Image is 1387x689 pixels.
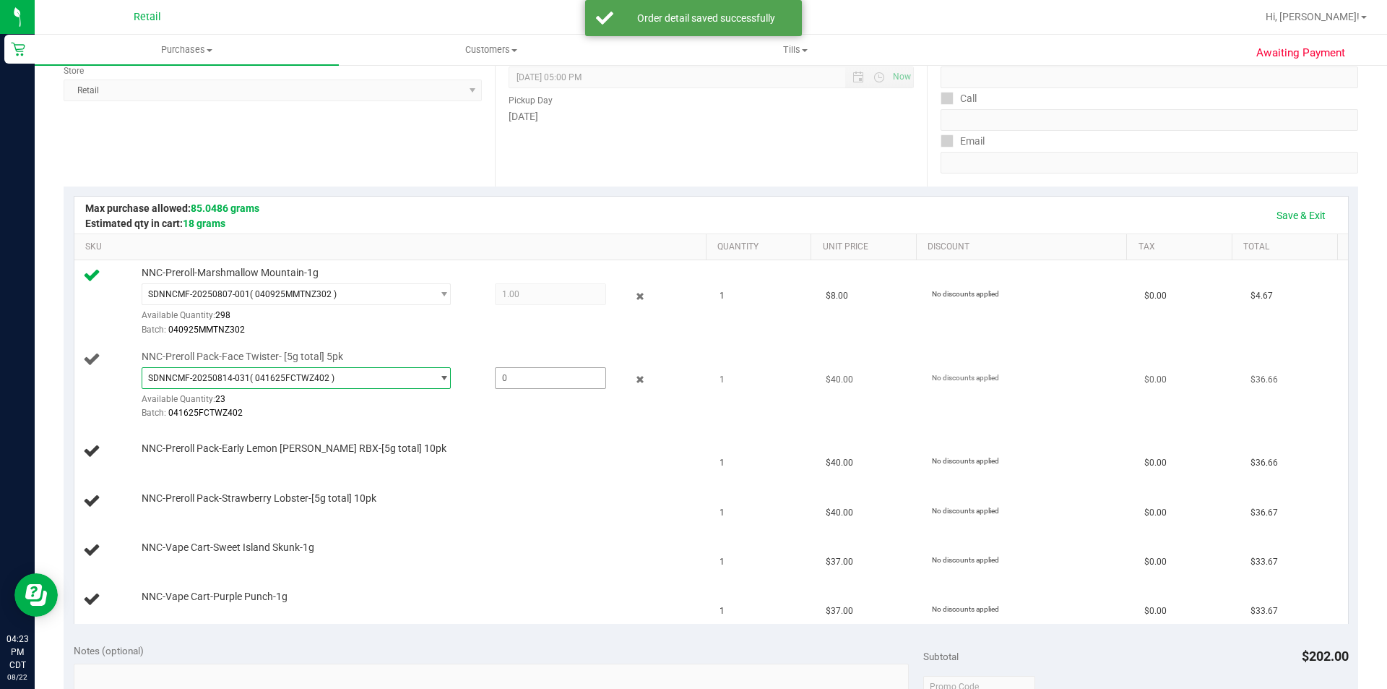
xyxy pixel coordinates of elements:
span: $0.00 [1144,373,1167,387]
span: Notes (optional) [74,645,144,656]
span: 298 [215,310,230,320]
a: Purchases [35,35,339,65]
span: $37.00 [826,604,853,618]
span: $36.66 [1250,456,1278,470]
span: Subtotal [923,651,959,662]
span: Customers [340,43,642,56]
span: ( 040925MMTNZ302 ) [250,289,337,299]
a: Tills [643,35,947,65]
span: Retail [134,11,161,23]
span: 18 grams [183,218,225,229]
span: NNC-Preroll Pack-Strawberry Lobster-[5g total] 10pk [142,492,376,505]
span: $33.67 [1250,555,1278,569]
input: Format: (999) 999-9999 [941,109,1358,131]
a: Quantity [717,241,805,253]
span: Hi, [PERSON_NAME]! [1266,11,1360,22]
div: Available Quantity: [142,305,467,333]
span: 1 [720,456,725,470]
span: Batch: [142,408,166,418]
a: Total [1243,241,1331,253]
span: NNC-Vape Cart-Sweet Island Skunk-1g [142,541,314,555]
span: 041625FCTWZ402 [168,408,243,418]
span: Purchases [35,43,339,56]
span: $37.00 [826,555,853,569]
iframe: Resource center [14,573,58,617]
span: 1 [720,604,725,618]
inline-svg: Retail [11,42,25,56]
a: Customers [339,35,643,65]
span: No discounts applied [932,374,999,382]
span: $0.00 [1144,456,1167,470]
span: 040925MMTNZ302 [168,325,245,335]
a: Tax [1138,241,1227,253]
a: Save & Exit [1267,203,1335,228]
a: Unit Price [823,241,911,253]
span: 1 [720,289,725,303]
span: 23 [215,394,225,404]
span: $0.00 [1144,604,1167,618]
p: 08/22 [7,672,28,682]
span: Max purchase allowed: [85,202,259,214]
span: 1 [720,506,725,520]
div: [DATE] [509,109,913,124]
span: No discounts applied [932,556,999,564]
span: ( 041625FCTWZ402 ) [250,373,334,383]
span: No discounts applied [932,290,999,298]
span: select [431,284,449,304]
span: $36.67 [1250,506,1278,520]
span: NNC-Vape Cart-Purple Punch-1g [142,590,288,604]
span: Batch: [142,325,166,335]
span: $40.00 [826,506,853,520]
span: SDNNCMF-20250814-031 [148,373,250,383]
label: Call [941,88,977,109]
span: NNC-Preroll-Marshmallow Mountain-1g [142,266,319,280]
label: Email [941,131,985,152]
span: 85.0486 grams [191,202,259,214]
div: Order detail saved successfully [621,11,791,25]
label: Pickup Day [509,94,553,107]
span: $0.00 [1144,289,1167,303]
span: $36.66 [1250,373,1278,387]
input: Format: (999) 999-9999 [941,67,1358,88]
span: NNC-Preroll Pack-Face Twister- [5g total] 5pk [142,350,343,364]
span: No discounts applied [932,605,999,613]
span: select [431,368,449,388]
span: $0.00 [1144,506,1167,520]
a: SKU [85,241,700,253]
span: Tills [644,43,946,56]
span: $202.00 [1302,649,1349,664]
span: $40.00 [826,456,853,470]
span: Estimated qty in cart: [85,218,225,229]
input: 0 [496,368,605,388]
span: $4.67 [1250,289,1273,303]
span: Awaiting Payment [1256,45,1345,61]
span: No discounts applied [932,457,999,465]
span: NNC-Preroll Pack-Early Lemon [PERSON_NAME] RBX-[5g total] 10pk [142,442,446,455]
span: $0.00 [1144,555,1167,569]
span: 1 [720,373,725,387]
span: 1 [720,555,725,569]
span: No discounts applied [932,507,999,515]
label: Store [64,64,84,77]
span: $33.67 [1250,604,1278,618]
span: SDNNCMF-20250807-001 [148,289,250,299]
span: $40.00 [826,373,853,387]
p: 04:23 PM CDT [7,633,28,672]
span: $8.00 [826,289,848,303]
div: Available Quantity: [142,389,467,417]
a: Discount [928,241,1121,253]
